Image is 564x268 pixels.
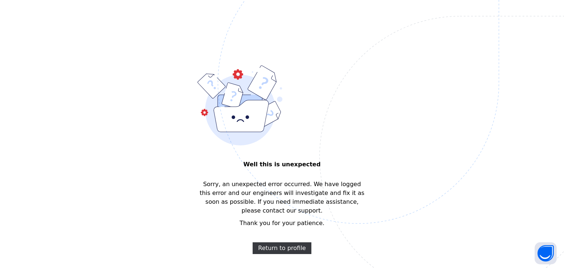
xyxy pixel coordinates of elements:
span: Sorry, an unexpected error occurred. We have logged this error and our engineers will investigate... [198,180,367,215]
button: Open asap [535,242,557,264]
img: error-bound.9d27ae2af7d8ffd69f21ced9f822e0fd.svg [198,65,283,145]
span: Well this is unexpected [198,160,367,169]
span: Return to profile [258,244,306,253]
